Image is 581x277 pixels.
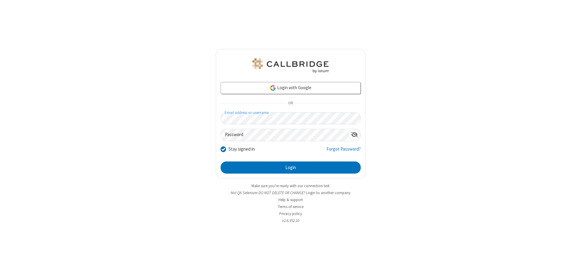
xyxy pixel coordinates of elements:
a: Login with Google [221,82,361,94]
input: Email address or username [221,112,361,124]
a: Help & support [278,197,303,202]
div: Show password [349,129,360,140]
a: Terms of service [278,204,304,209]
a: Forgot Password? [327,146,361,157]
li: v2.6.352.10 [216,218,366,223]
li: Not QA Selenium DO NOT DELETE OR CHANGE? [216,190,366,196]
input: Password [221,129,349,141]
img: google-icon.png [270,85,276,91]
button: Login [221,161,361,174]
img: QA Selenium DO NOT DELETE OR CHANGE [251,58,330,73]
a: Privacy policy [279,211,302,216]
a: Make sure you're ready with our connection test [251,183,330,188]
span: OR [286,99,295,108]
label: Stay signed in [228,146,255,153]
button: Login to another company [306,190,350,196]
